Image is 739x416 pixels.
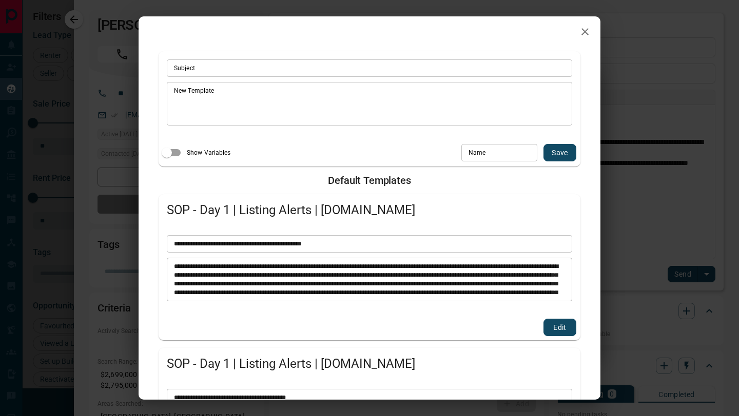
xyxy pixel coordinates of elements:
span: SOP - Day 1 | Listing Alerts | [DOMAIN_NAME] [167,202,572,219]
span: Show Variables [187,148,231,157]
button: save new template [543,144,576,161]
h2: Default Templates [151,174,588,186]
span: SOP - Day 1 | Listing Alerts | [DOMAIN_NAME] [167,356,572,372]
button: edit template [543,319,576,336]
